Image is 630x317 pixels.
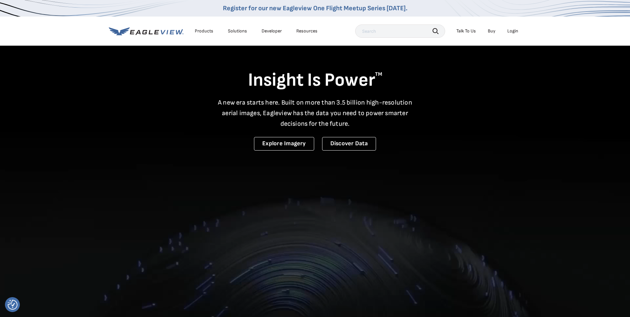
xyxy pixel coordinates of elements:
a: Explore Imagery [254,137,314,151]
input: Search [355,24,445,38]
a: Buy [488,28,495,34]
a: Developer [262,28,282,34]
div: Resources [296,28,317,34]
h1: Insight Is Power [109,69,522,92]
div: Solutions [228,28,247,34]
div: Login [507,28,518,34]
div: Products [195,28,213,34]
button: Consent Preferences [8,300,18,310]
img: Revisit consent button [8,300,18,310]
p: A new era starts here. Built on more than 3.5 billion high-resolution aerial images, Eagleview ha... [214,97,416,129]
a: Discover Data [322,137,376,151]
sup: TM [375,71,382,77]
div: Talk To Us [456,28,476,34]
a: Register for our new Eagleview One Flight Meetup Series [DATE]. [223,4,407,12]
